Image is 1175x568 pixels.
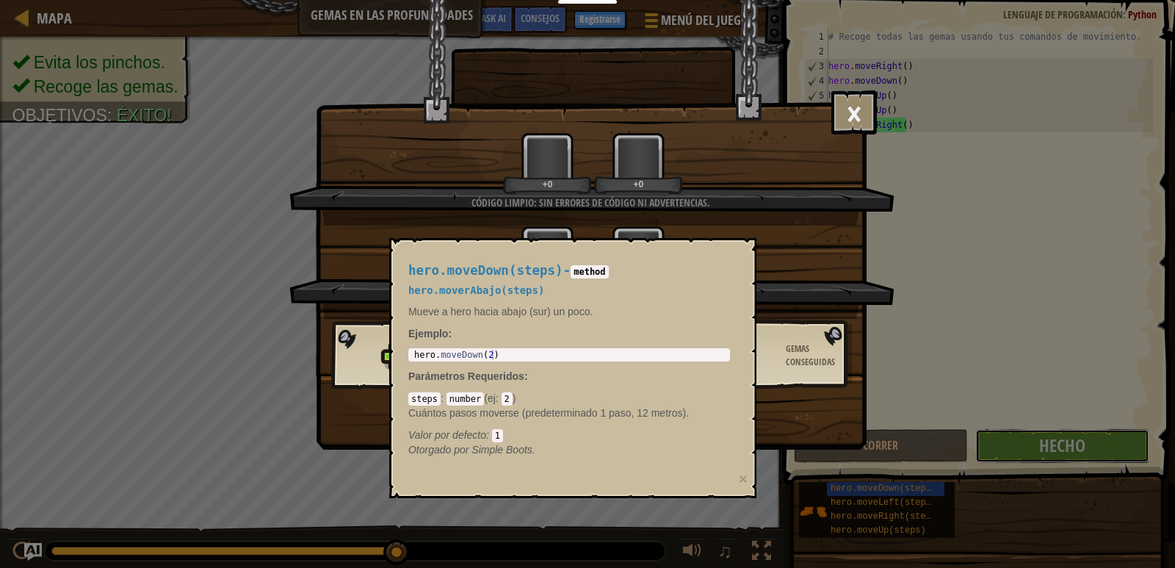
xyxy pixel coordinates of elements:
[524,370,528,382] span: :
[486,429,492,441] span: :
[506,179,589,190] div: +0
[597,179,680,190] div: +0
[739,471,748,486] button: ×
[502,392,513,406] code: 2
[408,391,730,442] div: ( )
[446,392,484,406] code: number
[408,328,448,339] span: Ejemplo
[408,304,730,319] p: Mueve a hero hacia abajo (sur) un poco.
[488,392,496,404] span: ej
[496,392,502,404] span: :
[831,90,877,134] button: ×
[408,429,486,441] span: Valor por defecto
[408,444,471,456] span: Otorgado por
[492,429,503,442] code: 1
[408,444,535,456] em: Simple Boots.
[408,264,730,278] h4: -
[408,392,441,406] code: steps
[408,370,524,382] span: Parámetros Requeridos
[359,289,822,303] div: Has completado Gemas en las Profundidades
[571,265,608,278] code: method
[441,392,446,404] span: :
[786,342,852,369] div: Gemas Conseguidas
[408,284,544,296] span: hero.moverAbajo(steps)
[408,263,563,278] span: hero.moveDown(steps)
[408,328,452,339] strong: :
[359,195,822,210] div: Código limpio: sin errores de código ni advertencias.
[408,406,730,420] p: Cuántos pasos moverse (predeterminado 1 paso, 12 metros).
